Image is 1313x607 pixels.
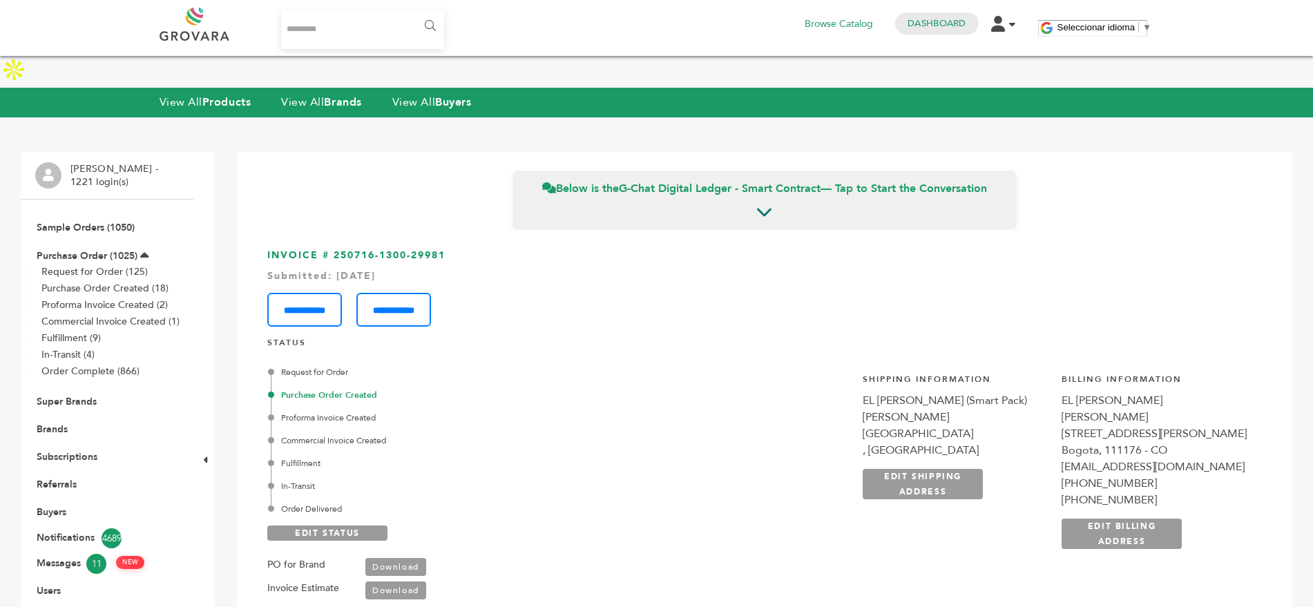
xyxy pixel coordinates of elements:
[805,17,873,32] a: Browse Catalog
[1142,22,1151,32] span: ▼
[908,17,966,30] a: Dashboard
[1057,22,1135,32] span: Seleccionar idioma
[1057,22,1152,32] a: Seleccionar idioma​
[281,10,445,49] input: Search...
